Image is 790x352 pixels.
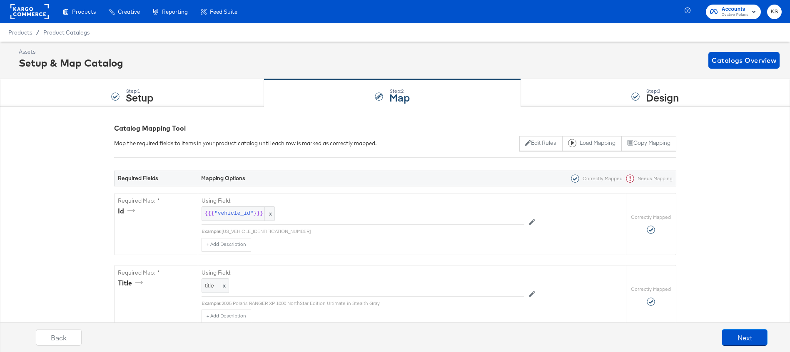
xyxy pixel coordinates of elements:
[118,278,146,288] div: title
[126,90,153,104] strong: Setup
[32,29,43,36] span: /
[201,174,245,182] strong: Mapping Options
[118,8,140,15] span: Creative
[389,90,410,104] strong: Map
[114,124,676,133] div: Catalog Mapping Tool
[708,52,780,69] button: Catalogs Overview
[222,228,524,235] div: [US_VEHICLE_IDENTIFICATION_NUMBER]
[19,56,123,70] div: Setup & Map Catalog
[221,282,226,289] span: x
[631,214,671,221] label: Correctly Mapped
[706,5,761,19] button: AccountsOvative Polaris
[202,310,251,323] button: + Add Description
[646,88,679,94] div: Step: 3
[118,197,194,205] label: Required Map: *
[114,139,376,147] div: Map the required fields to items in your product catalog until each row is marked as correctly ma...
[722,329,768,346] button: Next
[202,228,222,235] div: Example:
[222,300,524,307] div: 2025 Polaris RANGER XP 1000 NorthStar Edition Ultimate in Stealth Gray
[770,7,778,17] span: KS
[162,8,188,15] span: Reporting
[202,269,524,277] label: Using Field:
[205,282,214,289] span: title
[202,300,222,307] div: Example:
[712,55,776,66] span: Catalogs Overview
[202,238,251,251] button: + Add Description
[118,206,138,216] div: id
[254,210,263,218] span: }}}
[264,207,274,221] span: x
[43,29,90,36] a: Product Catalogs
[202,197,524,205] label: Using Field:
[118,174,158,182] strong: Required Fields
[562,136,621,151] button: Load Mapping
[519,136,562,151] button: Edit Rules
[36,329,82,346] button: Back
[126,88,153,94] div: Step: 1
[621,136,676,151] button: Copy Mapping
[8,29,32,36] span: Products
[214,210,254,218] span: "vehicle_id"
[722,12,748,18] span: Ovative Polaris
[205,210,214,218] span: {{{
[722,5,748,14] span: Accounts
[767,5,782,19] button: KS
[72,8,96,15] span: Products
[19,48,123,56] div: Assets
[118,269,194,277] label: Required Map: *
[631,286,671,293] label: Correctly Mapped
[568,174,623,183] div: Correctly Mapped
[210,8,237,15] span: Feed Suite
[389,88,410,94] div: Step: 2
[623,174,673,183] div: Needs Mapping
[646,90,679,104] strong: Design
